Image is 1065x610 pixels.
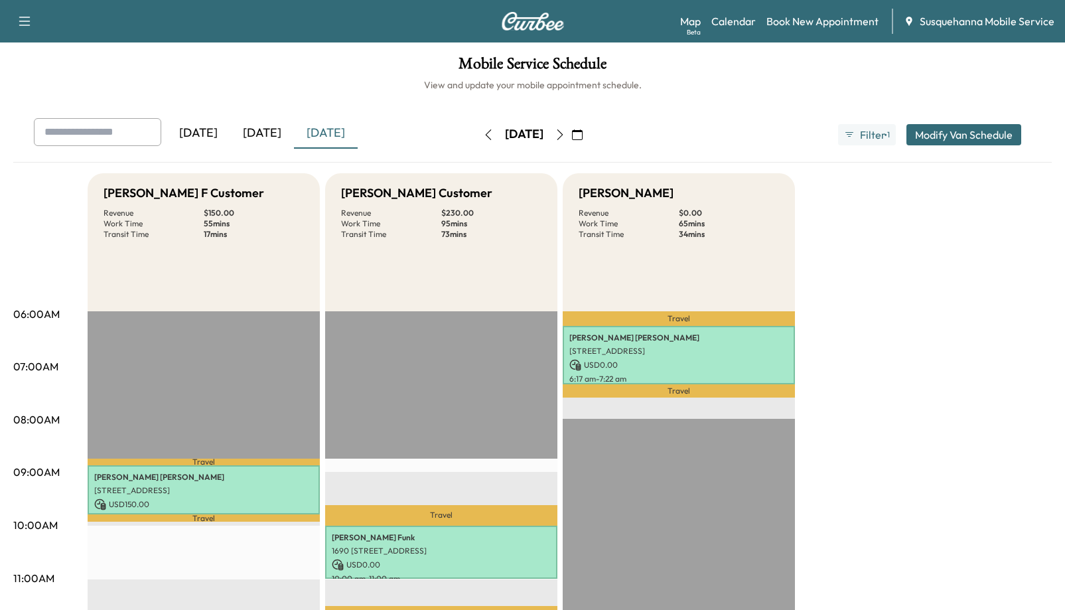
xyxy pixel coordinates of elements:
p: [PERSON_NAME] [PERSON_NAME] [569,333,788,343]
h1: Mobile Service Schedule [13,56,1052,78]
span: Filter [860,127,884,143]
p: Travel [325,505,557,526]
p: 8:53 am - 9:48 am [94,513,313,524]
span: 1 [887,129,890,140]
p: 6:17 am - 7:22 am [569,374,788,384]
p: Travel [563,384,795,398]
div: [DATE] [230,118,294,149]
div: [DATE] [505,126,543,143]
p: Work Time [579,218,679,229]
p: 65 mins [679,218,779,229]
p: 10:00 am - 11:00 am [332,573,551,584]
p: Transit Time [341,229,441,240]
h5: [PERSON_NAME] Customer [341,184,492,202]
a: MapBeta [680,13,701,29]
p: [STREET_ADDRESS] [569,346,788,356]
div: [DATE] [294,118,358,149]
button: Filter●1 [838,124,895,145]
p: Travel [563,311,795,327]
p: 07:00AM [13,358,58,374]
h5: [PERSON_NAME] [579,184,674,202]
button: Modify Van Schedule [906,124,1021,145]
p: 10:00AM [13,517,58,533]
p: Travel [88,459,320,466]
p: $ 150.00 [204,208,304,218]
p: 73 mins [441,229,541,240]
p: 34 mins [679,229,779,240]
p: 55 mins [204,218,304,229]
p: 17 mins [204,229,304,240]
span: ● [884,131,887,138]
p: USD 0.00 [332,559,551,571]
p: $ 230.00 [441,208,541,218]
p: $ 0.00 [679,208,779,218]
h5: [PERSON_NAME] F Customer [104,184,264,202]
h6: View and update your mobile appointment schedule. [13,78,1052,92]
p: 1690 [STREET_ADDRESS] [332,546,551,556]
p: 95 mins [441,218,541,229]
p: 11:00AM [13,570,54,586]
span: Susquehanna Mobile Service [920,13,1054,29]
p: 06:00AM [13,306,60,322]
div: [DATE] [167,118,230,149]
p: Work Time [341,218,441,229]
p: USD 0.00 [569,359,788,371]
p: Transit Time [104,229,204,240]
p: [PERSON_NAME] Funk [332,532,551,543]
p: Travel [88,514,320,522]
p: USD 150.00 [94,498,313,510]
p: Revenue [341,208,441,218]
p: Work Time [104,218,204,229]
a: Calendar [711,13,756,29]
div: Beta [687,27,701,37]
p: Revenue [104,208,204,218]
img: Curbee Logo [501,12,565,31]
a: Book New Appointment [766,13,879,29]
p: 09:00AM [13,464,60,480]
p: [PERSON_NAME] [PERSON_NAME] [94,472,313,483]
p: 08:00AM [13,412,60,427]
p: Transit Time [579,229,679,240]
p: [STREET_ADDRESS] [94,485,313,496]
p: Revenue [579,208,679,218]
